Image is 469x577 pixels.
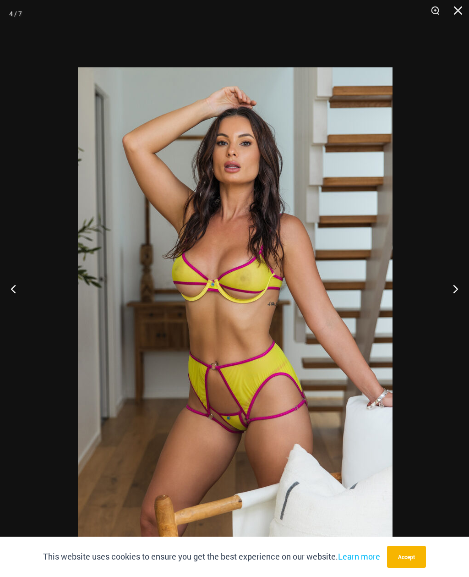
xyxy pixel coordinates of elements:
[435,266,469,312] button: Next
[9,7,22,21] div: 4 / 7
[338,551,380,562] a: Learn more
[78,67,393,539] img: Dangers Kiss Solar Flair 1060 Bra 611 Micro 1760 Garter 02
[387,546,426,568] button: Accept
[43,550,380,564] p: This website uses cookies to ensure you get the best experience on our website.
